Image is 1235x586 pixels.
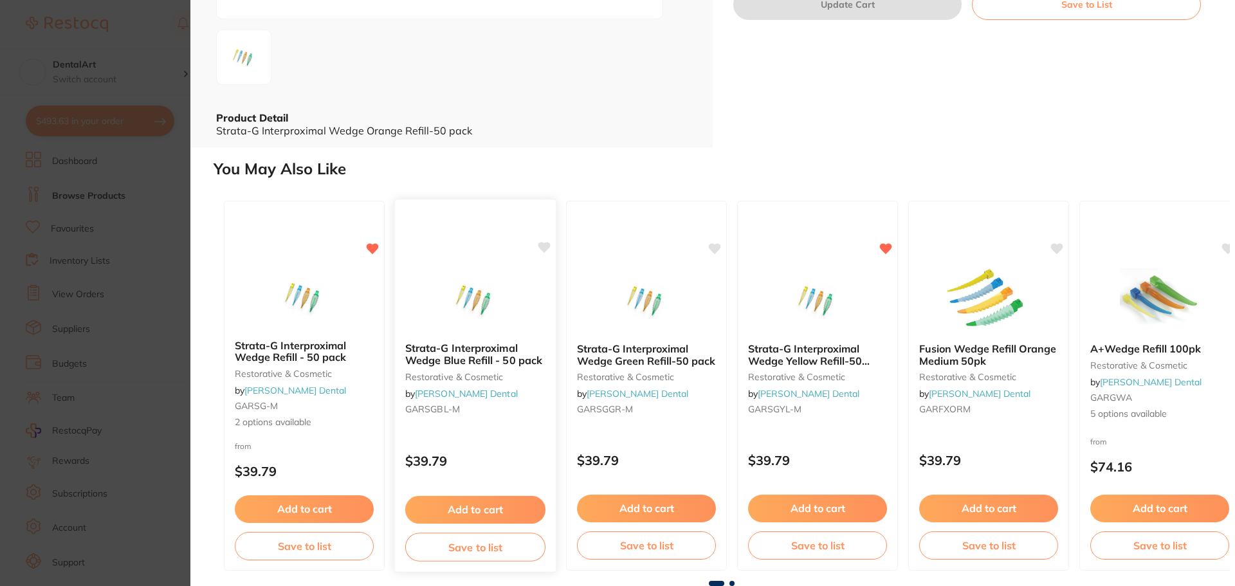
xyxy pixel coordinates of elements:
[433,267,517,332] img: Strata-G Interproximal Wedge Blue Refill - 50 pack
[748,388,859,399] span: by
[1090,376,1202,388] span: by
[1090,360,1229,371] small: restorative & cosmetic
[415,388,518,399] a: [PERSON_NAME] Dental
[919,531,1058,560] button: Save to list
[919,343,1058,367] b: Fusion Wedge Refill Orange Medium 50pk
[577,388,688,399] span: by
[577,531,716,560] button: Save to list
[577,404,716,414] small: GARSGGR-M
[577,372,716,382] small: restorative & cosmetic
[1090,437,1107,446] span: from
[605,268,688,333] img: Strata-G Interproximal Wedge Green Refill-50 pack
[235,385,346,396] span: by
[577,343,716,367] b: Strata-G Interproximal Wedge Green Refill-50 pack
[405,372,545,382] small: restorative & cosmetic
[1090,408,1229,421] span: 5 options available
[1100,376,1202,388] a: [PERSON_NAME] Dental
[405,343,545,367] b: Strata-G Interproximal Wedge Blue Refill - 50 pack
[929,388,1030,399] a: [PERSON_NAME] Dental
[216,111,288,124] b: Product Detail
[577,453,716,468] p: $39.79
[221,34,267,80] img: Zw
[405,405,545,415] small: GARSGBL-M
[748,531,887,560] button: Save to list
[748,372,887,382] small: restorative & cosmetic
[919,495,1058,522] button: Add to cart
[405,388,518,399] span: by
[587,388,688,399] a: [PERSON_NAME] Dental
[235,441,252,451] span: from
[947,268,1030,333] img: Fusion Wedge Refill Orange Medium 50pk
[919,372,1058,382] small: restorative & cosmetic
[748,343,887,367] b: Strata-G Interproximal Wedge Yellow Refill-50 pack
[1090,495,1229,522] button: Add to cart
[1090,531,1229,560] button: Save to list
[262,265,346,329] img: Strata-G Interproximal Wedge Refill - 50 pack
[244,385,346,396] a: [PERSON_NAME] Dental
[235,416,374,429] span: 2 options available
[235,401,374,411] small: GARSG-M
[405,496,545,524] button: Add to cart
[405,454,545,469] p: $39.79
[748,404,887,414] small: GARSGYL-M
[919,404,1058,414] small: GARFXORM
[748,453,887,468] p: $39.79
[1090,459,1229,474] p: $74.16
[235,532,374,560] button: Save to list
[235,464,374,479] p: $39.79
[748,495,887,522] button: Add to cart
[405,533,545,562] button: Save to list
[216,125,687,136] div: Strata-G Interproximal Wedge Orange Refill-50 pack
[1090,392,1229,403] small: GARGWA
[214,160,1230,178] h2: You May Also Like
[577,495,716,522] button: Add to cart
[235,369,374,379] small: restorative & cosmetic
[235,340,374,363] b: Strata-G Interproximal Wedge Refill - 50 pack
[919,388,1030,399] span: by
[919,453,1058,468] p: $39.79
[1118,268,1202,333] img: A+Wedge Refill 100pk
[235,495,374,522] button: Add to cart
[776,268,859,333] img: Strata-G Interproximal Wedge Yellow Refill-50 pack
[758,388,859,399] a: [PERSON_NAME] Dental
[1090,343,1229,354] b: A+Wedge Refill 100pk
